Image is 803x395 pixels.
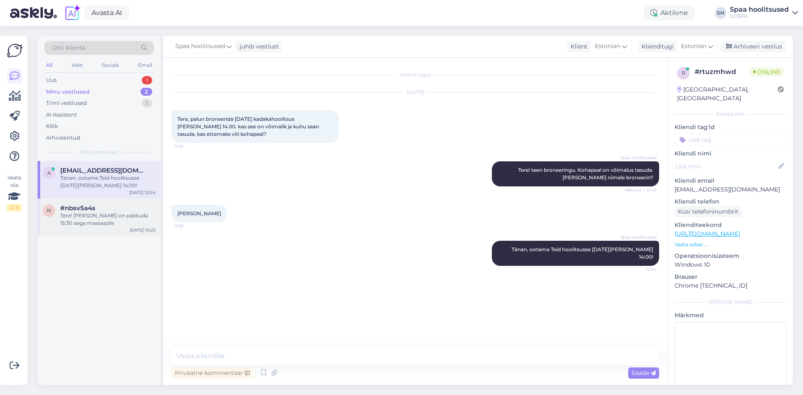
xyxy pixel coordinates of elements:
[730,13,789,20] div: GOSPA
[511,246,655,260] span: Tänan, ootame Teid hoolitsusse [DATE][PERSON_NAME] 14:00!
[675,273,786,281] p: Brauser
[620,234,657,240] span: Spaa hoolitsused
[638,42,674,51] div: Klienditugi
[675,206,742,217] div: Küsi telefoninumbrit
[175,42,225,51] span: Spaa hoolitsused
[142,76,152,84] div: 1
[620,155,657,161] span: Spaa hoolitsused
[236,42,279,51] div: juhib vestlust
[675,252,786,260] p: Operatsioonisüsteem
[60,212,156,227] div: Tere! [PERSON_NAME] on pakkuda 15:30 aega massaazile
[567,42,588,51] div: Klient
[141,88,152,96] div: 2
[46,99,87,107] div: Tiimi vestlused
[174,223,205,229] span: 11:58
[171,367,253,379] div: Privaatne kommentaar
[644,5,695,20] div: Aktiivne
[177,210,221,217] span: [PERSON_NAME]
[632,369,656,377] span: Saada
[7,204,22,212] div: 2 / 3
[7,43,23,59] img: Askly Logo
[142,99,152,107] div: 1
[46,111,77,119] div: AI Assistent
[64,4,81,22] img: explore-ai
[625,187,657,193] span: Nähtud ✓ 11:42
[70,60,84,71] div: Web
[675,185,786,194] p: [EMAIL_ADDRESS][DOMAIN_NAME]
[695,67,750,77] div: # rtuzmhwd
[681,42,706,51] span: Estonian
[7,174,22,212] div: Vaata siia
[721,41,785,52] div: Arhiveeri vestlus
[46,134,80,142] div: Arhiveeritud
[46,76,56,84] div: Uus
[80,148,118,156] span: Minu vestlused
[675,110,786,118] div: Kliendi info
[518,167,655,181] span: Tere! teen broneeringu. Kohapeal on võimalus tasuda. [PERSON_NAME] nimele broneerin?
[130,227,156,233] div: [DATE] 10:23
[171,71,659,79] div: Vestlus algas
[46,122,58,130] div: Kõik
[100,60,120,71] div: Socials
[675,149,786,158] p: Kliendi nimi
[730,6,798,20] a: Spaa hoolitsusedGOSPA
[60,174,156,189] div: Tänan, ootame Teid hoolitsusse [DATE][PERSON_NAME] 14:00!
[675,123,786,132] p: Kliendi tag'id
[715,7,726,19] div: SH
[675,241,786,248] p: Vaata edasi ...
[675,162,777,171] input: Lisa nimi
[595,42,620,51] span: Estonian
[730,6,789,13] div: Spaa hoolitsused
[136,60,154,71] div: Email
[44,60,54,71] div: All
[750,67,784,76] span: Online
[675,176,786,185] p: Kliendi email
[174,143,205,150] span: 11:39
[675,281,786,290] p: Chrome [TECHNICAL_ID]
[84,6,129,20] a: Avasta AI
[60,204,95,212] span: #nbsv5a4s
[675,311,786,320] p: Märkmed
[677,85,778,103] div: [GEOGRAPHIC_DATA], [GEOGRAPHIC_DATA]
[625,266,657,273] span: 12:04
[675,260,786,269] p: Windows 10
[60,167,147,174] span: anu.viljaste@gmail.com
[675,221,786,229] p: Klienditeekond
[47,170,51,176] span: a
[675,197,786,206] p: Kliendi telefon
[675,230,740,237] a: [URL][DOMAIN_NAME]
[171,89,659,96] div: [DATE]
[682,70,685,76] span: r
[52,43,85,52] span: Otsi kliente
[675,133,786,146] input: Lisa tag
[129,189,156,196] div: [DATE] 12:04
[675,298,786,306] div: [PERSON_NAME]
[46,88,90,96] div: Minu vestlused
[47,207,51,214] span: n
[177,116,320,137] span: Tere, palun broneerida [DATE] kadakahoolitsus [PERSON_NAME] 14.00. kas see on võimalik ja kuhu sa...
